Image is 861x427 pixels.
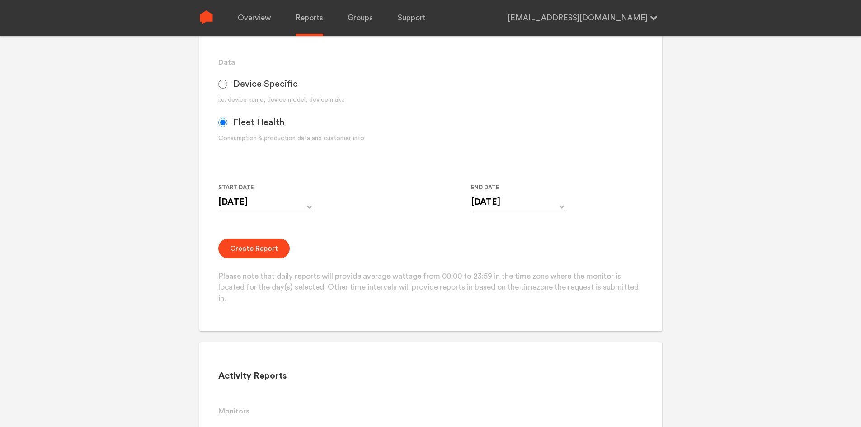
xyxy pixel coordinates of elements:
h3: Data [218,57,643,68]
img: Sense Logo [199,10,213,24]
h3: Monitors [218,406,643,417]
div: i.e. device name, device model, device make [218,95,604,105]
div: Consumption & production data and customer info [218,134,604,143]
input: Fleet Health [218,118,227,127]
input: Device Specific [218,80,227,89]
label: End Date [471,182,559,193]
h2: Activity Reports [218,371,643,382]
p: Please note that daily reports will provide average wattage from 00:00 to 23:59 in the time zone ... [218,271,643,305]
button: Create Report [218,239,290,258]
span: Device Specific [233,79,298,89]
label: Start Date [218,182,306,193]
span: Fleet Health [233,117,284,128]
